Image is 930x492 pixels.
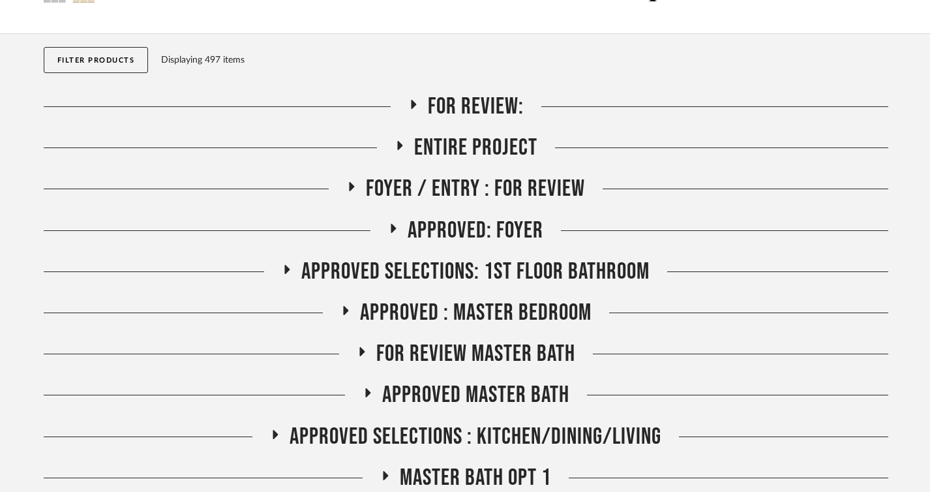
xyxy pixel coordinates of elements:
[161,53,882,67] div: Displaying 497 items
[290,423,661,451] span: Approved Selections : Kitchen/Dining/Living
[44,47,149,73] button: Filter Products
[360,299,592,327] span: APPROVED : Master Bedroom
[400,464,551,492] span: Master Bath Opt 1
[366,175,585,203] span: Foyer / Entry : For Review
[414,134,537,162] span: Entire Project
[301,258,650,286] span: Approved Selections: 1st Floor Bathroom
[428,93,524,121] span: For Review:
[382,381,569,409] span: Approved Master Bath
[408,217,543,245] span: Approved: Foyer
[376,340,575,368] span: FOR REVIEW Master Bath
